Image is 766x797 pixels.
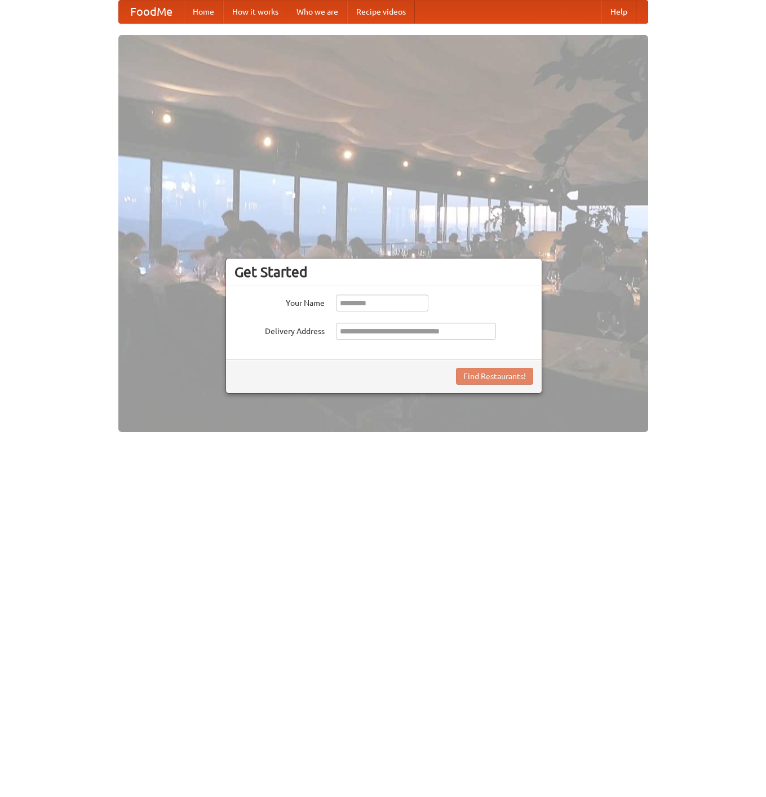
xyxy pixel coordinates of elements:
[347,1,415,23] a: Recipe videos
[234,323,325,337] label: Delivery Address
[234,295,325,309] label: Your Name
[601,1,636,23] a: Help
[287,1,347,23] a: Who we are
[234,264,533,280] h3: Get Started
[456,368,533,385] button: Find Restaurants!
[119,1,184,23] a: FoodMe
[223,1,287,23] a: How it works
[184,1,223,23] a: Home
